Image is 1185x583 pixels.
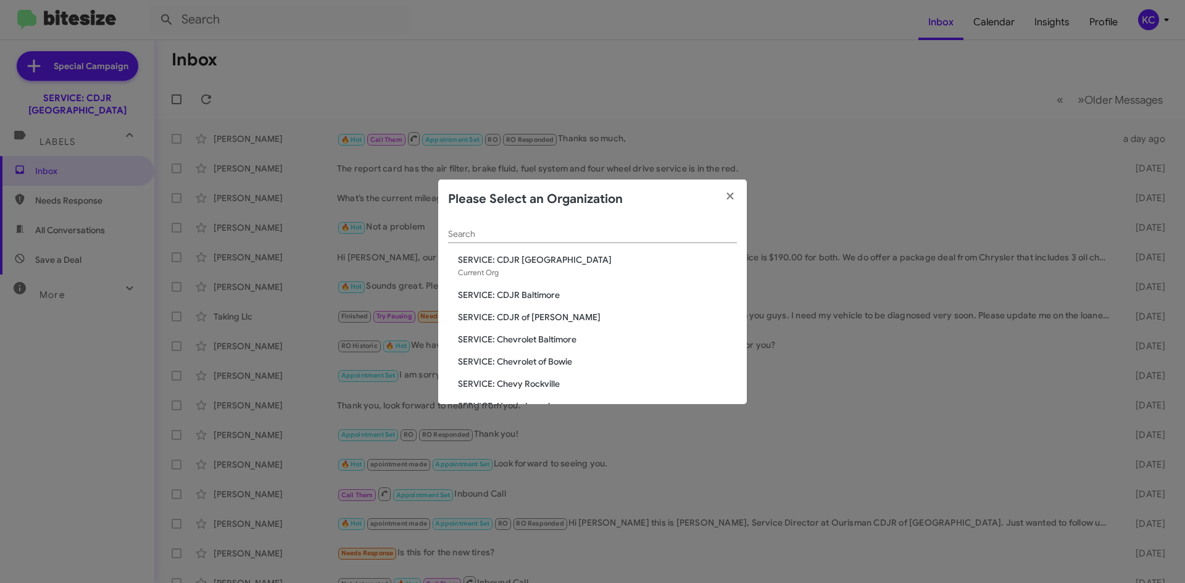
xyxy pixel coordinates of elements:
[458,400,737,412] span: SERVICE: Honda Laurel
[458,355,737,368] span: SERVICE: Chevrolet of Bowie
[458,289,737,301] span: SERVICE: CDJR Baltimore
[458,268,499,277] span: Current Org
[458,378,737,390] span: SERVICE: Chevy Rockville
[458,311,737,323] span: SERVICE: CDJR of [PERSON_NAME]
[458,254,737,266] span: SERVICE: CDJR [GEOGRAPHIC_DATA]
[448,189,623,209] h2: Please Select an Organization
[458,333,737,345] span: SERVICE: Chevrolet Baltimore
